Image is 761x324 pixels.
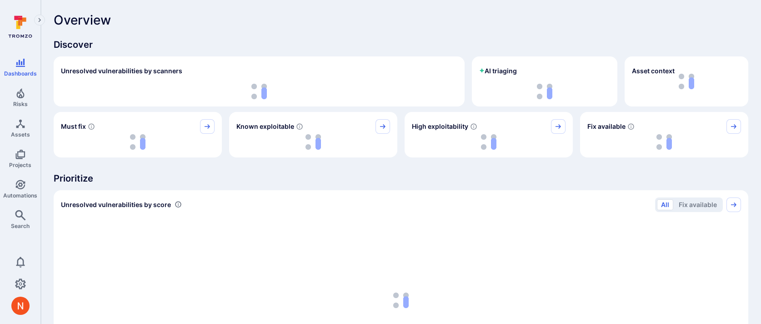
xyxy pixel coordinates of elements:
svg: EPSS score ≥ 0.7 [470,123,477,130]
svg: Vulnerabilities with fix available [627,123,635,130]
span: Asset context [632,66,675,76]
span: Search [11,223,30,229]
span: Fix available [587,122,626,131]
button: All [657,199,673,210]
span: Known exploitable [236,122,294,131]
img: Loading... [481,134,496,150]
img: Loading... [251,84,267,99]
span: Discover [54,38,748,51]
div: High exploitability [405,112,573,157]
div: loading spinner [587,134,741,150]
img: Loading... [393,293,409,308]
div: loading spinner [61,84,457,99]
span: High exploitability [412,122,468,131]
div: loading spinner [61,134,215,150]
div: loading spinner [412,134,566,150]
h2: Unresolved vulnerabilities by scanners [61,66,182,76]
div: Neeren Patki [11,297,30,315]
div: Known exploitable [229,112,397,157]
span: Risks [13,101,28,107]
div: loading spinner [479,84,610,99]
img: ACg8ocIprwjrgDQnDsNSk9Ghn5p5-B8DpAKWoJ5Gi9syOE4K59tr4Q=s96-c [11,297,30,315]
i: Expand navigation menu [36,16,43,24]
img: Loading... [537,84,552,99]
span: Dashboards [4,70,37,77]
div: Fix available [580,112,748,157]
img: Loading... [656,134,672,150]
img: Loading... [130,134,145,150]
span: Automations [3,192,37,199]
span: Unresolved vulnerabilities by score [61,200,171,209]
span: Must fix [61,122,86,131]
span: Overview [54,13,111,27]
span: Projects [9,162,31,168]
div: Must fix [54,112,222,157]
button: Expand navigation menu [34,15,45,25]
div: Number of vulnerabilities in status 'Open' 'Triaged' and 'In process' grouped by score [175,200,182,209]
div: loading spinner [236,134,390,150]
img: Loading... [305,134,321,150]
button: Fix available [675,199,721,210]
span: Prioritize [54,172,748,185]
span: Assets [11,131,30,138]
svg: Risk score >=40 , missed SLA [88,123,95,130]
svg: Confirmed exploitable by KEV [296,123,303,130]
h2: AI triaging [479,66,517,76]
